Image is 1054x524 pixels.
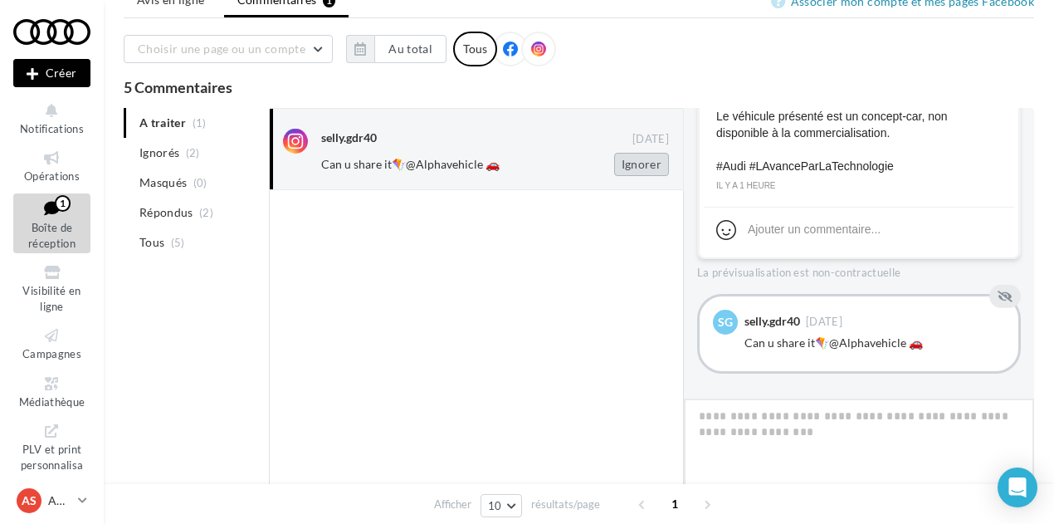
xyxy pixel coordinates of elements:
div: Nouvelle campagne [13,59,90,87]
div: selly.gdr40 [744,316,800,327]
span: Répondus [139,204,193,221]
a: Visibilité en ligne [13,260,90,316]
span: AS [22,492,37,509]
span: (0) [193,176,207,189]
span: PLV et print personnalisable [21,439,84,487]
span: Tous [139,234,164,251]
p: AUDI St-Fons [48,492,71,509]
div: 5 Commentaires [124,80,1034,95]
svg: Emoji [716,220,736,240]
div: Open Intercom Messenger [998,468,1037,507]
span: Opérations [24,169,80,183]
a: Opérations [13,145,90,186]
a: PLV et print personnalisable [13,419,90,491]
span: Afficher [434,497,471,512]
div: selly.gdr40 [321,130,377,146]
a: AS AUDI St-Fons [13,485,90,517]
span: Choisir une page ou un compte [138,42,305,56]
span: sg [718,314,733,331]
div: 1 [55,195,71,212]
a: Médiathèque [13,371,90,412]
a: Boîte de réception1 [13,193,90,254]
span: 1 [661,491,688,517]
span: [DATE] [806,316,842,327]
div: La prévisualisation est non-contractuelle [697,259,1021,281]
div: Tous [453,32,497,66]
span: Campagnes [22,347,81,360]
button: Au total [346,35,446,63]
span: Can u share it🪁@Alphavehicle 🚗 [321,157,500,171]
button: Ignorer [614,153,669,176]
span: (2) [186,146,200,159]
a: Campagnes [13,323,90,364]
span: Médiathèque [19,395,85,409]
span: Ignorés [139,144,179,161]
div: Can u share it🪁@Alphavehicle 🚗 [744,335,1005,351]
span: résultats/page [531,497,600,512]
div: Ajouter un commentaire... [748,221,881,238]
span: (2) [199,206,213,219]
span: Masqués [139,174,187,191]
button: Créer [13,59,90,87]
div: il y a 1 heure [716,179,1002,193]
span: Notifications [20,122,84,135]
button: 10 [481,494,523,517]
span: [DATE] [632,132,669,147]
button: Choisir une page ou un compte [124,35,333,63]
span: 10 [488,499,502,512]
span: Boîte de réception [28,221,76,250]
button: Au total [374,35,446,63]
span: Visibilité en ligne [22,284,81,313]
span: (5) [171,236,185,249]
button: Notifications [13,98,90,139]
